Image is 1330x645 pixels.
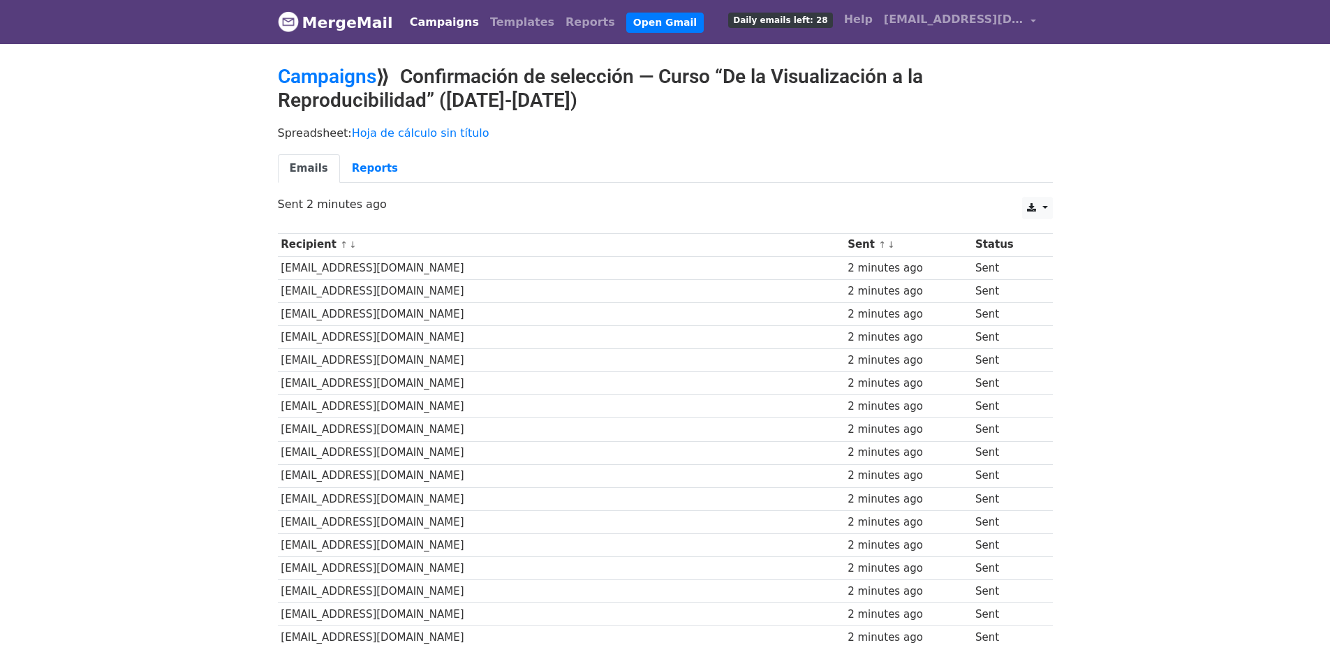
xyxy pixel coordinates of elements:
[626,13,704,33] a: Open Gmail
[278,510,845,533] td: [EMAIL_ADDRESS][DOMAIN_NAME]
[884,11,1024,28] span: [EMAIL_ADDRESS][DOMAIN_NAME]
[972,302,1042,325] td: Sent
[848,260,968,276] div: 2 minutes ago
[848,399,968,415] div: 2 minutes ago
[278,256,845,279] td: [EMAIL_ADDRESS][DOMAIN_NAME]
[278,302,845,325] td: [EMAIL_ADDRESS][DOMAIN_NAME]
[972,557,1042,580] td: Sent
[972,233,1042,256] th: Status
[878,239,886,250] a: ↑
[848,607,968,623] div: 2 minutes ago
[278,65,376,88] a: Campaigns
[728,13,832,28] span: Daily emails left: 28
[848,584,968,600] div: 2 minutes ago
[278,557,845,580] td: [EMAIL_ADDRESS][DOMAIN_NAME]
[340,239,348,250] a: ↑
[972,256,1042,279] td: Sent
[878,6,1042,38] a: [EMAIL_ADDRESS][DOMAIN_NAME]
[278,233,845,256] th: Recipient
[972,580,1042,603] td: Sent
[723,6,838,34] a: Daily emails left: 28
[844,233,972,256] th: Sent
[404,8,485,36] a: Campaigns
[278,487,845,510] td: [EMAIL_ADDRESS][DOMAIN_NAME]
[972,533,1042,556] td: Sent
[848,537,968,554] div: 2 minutes ago
[278,197,1053,212] p: Sent 2 minutes ago
[887,239,895,250] a: ↓
[848,329,968,346] div: 2 minutes ago
[848,468,968,484] div: 2 minutes ago
[278,395,845,418] td: [EMAIL_ADDRESS][DOMAIN_NAME]
[848,306,968,322] div: 2 minutes ago
[340,154,410,183] a: Reports
[278,533,845,556] td: [EMAIL_ADDRESS][DOMAIN_NAME]
[972,464,1042,487] td: Sent
[278,372,845,395] td: [EMAIL_ADDRESS][DOMAIN_NAME]
[278,418,845,441] td: [EMAIL_ADDRESS][DOMAIN_NAME]
[848,514,968,531] div: 2 minutes ago
[485,8,560,36] a: Templates
[278,154,340,183] a: Emails
[838,6,878,34] a: Help
[972,372,1042,395] td: Sent
[848,422,968,438] div: 2 minutes ago
[352,126,489,140] a: Hoja de cálculo sin título
[972,395,1042,418] td: Sent
[848,376,968,392] div: 2 minutes ago
[972,487,1042,510] td: Sent
[278,279,845,302] td: [EMAIL_ADDRESS][DOMAIN_NAME]
[972,603,1042,626] td: Sent
[278,126,1053,140] p: Spreadsheet:
[278,603,845,626] td: [EMAIL_ADDRESS][DOMAIN_NAME]
[278,464,845,487] td: [EMAIL_ADDRESS][DOMAIN_NAME]
[278,580,845,603] td: [EMAIL_ADDRESS][DOMAIN_NAME]
[278,441,845,464] td: [EMAIL_ADDRESS][DOMAIN_NAME]
[278,326,845,349] td: [EMAIL_ADDRESS][DOMAIN_NAME]
[278,11,299,32] img: MergeMail logo
[848,491,968,507] div: 2 minutes ago
[278,65,1053,112] h2: ⟫ Confirmación de selección — Curso “De la Visualización a la Reproducibilidad” ([DATE]-[DATE])
[848,353,968,369] div: 2 minutes ago
[848,283,968,299] div: 2 minutes ago
[278,349,845,372] td: [EMAIL_ADDRESS][DOMAIN_NAME]
[349,239,357,250] a: ↓
[848,561,968,577] div: 2 minutes ago
[560,8,621,36] a: Reports
[972,510,1042,533] td: Sent
[972,326,1042,349] td: Sent
[972,441,1042,464] td: Sent
[972,418,1042,441] td: Sent
[972,279,1042,302] td: Sent
[278,8,393,37] a: MergeMail
[848,445,968,461] div: 2 minutes ago
[972,349,1042,372] td: Sent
